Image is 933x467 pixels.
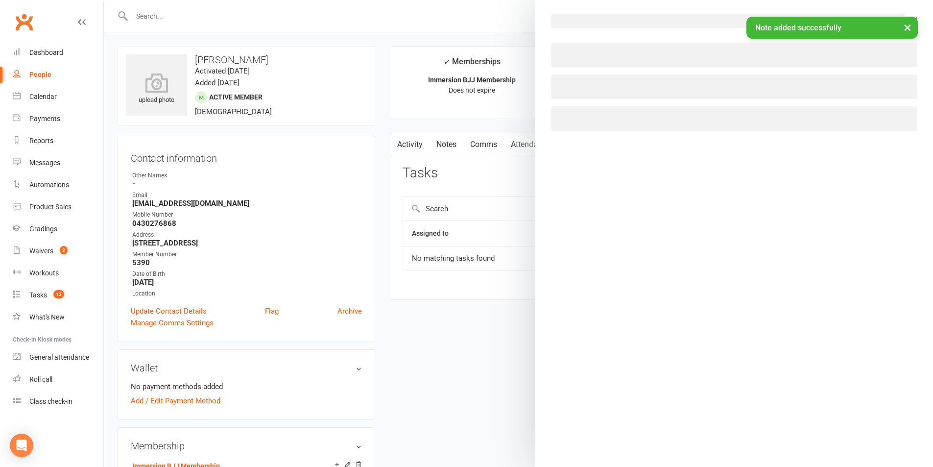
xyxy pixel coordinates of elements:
[13,218,103,240] a: Gradings
[29,181,69,189] div: Automations
[29,115,60,123] div: Payments
[13,130,103,152] a: Reports
[53,290,64,298] span: 13
[13,108,103,130] a: Payments
[13,64,103,86] a: People
[746,17,918,39] div: Note added successfully
[29,313,65,321] div: What's New
[13,306,103,328] a: What's New
[29,71,51,78] div: People
[29,397,72,405] div: Class check-in
[29,291,47,299] div: Tasks
[12,10,36,34] a: Clubworx
[13,369,103,391] a: Roll call
[29,247,53,255] div: Waivers
[29,225,57,233] div: Gradings
[29,375,52,383] div: Roll call
[13,391,103,413] a: Class kiosk mode
[13,86,103,108] a: Calendar
[29,269,59,277] div: Workouts
[13,42,103,64] a: Dashboard
[899,17,916,38] button: ×
[13,240,103,262] a: Waivers 2
[29,203,72,211] div: Product Sales
[29,353,89,361] div: General attendance
[13,174,103,196] a: Automations
[29,93,57,100] div: Calendar
[60,246,68,254] span: 2
[29,49,63,56] div: Dashboard
[29,159,60,167] div: Messages
[13,152,103,174] a: Messages
[29,137,53,145] div: Reports
[13,284,103,306] a: Tasks 13
[13,196,103,218] a: Product Sales
[10,434,33,457] div: Open Intercom Messenger
[13,262,103,284] a: Workouts
[13,346,103,369] a: General attendance kiosk mode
